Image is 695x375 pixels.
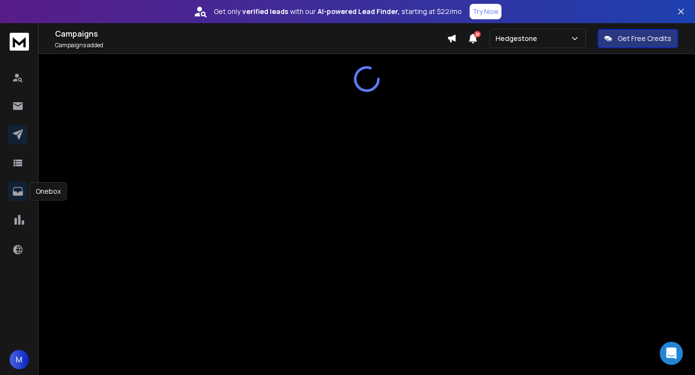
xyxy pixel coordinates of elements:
p: Get Free Credits [618,34,671,43]
button: M [10,350,29,369]
p: Campaigns added [55,41,447,49]
div: Onebox [29,182,67,201]
button: Try Now [470,4,501,19]
div: Open Intercom Messenger [660,342,683,365]
strong: AI-powered Lead Finder, [318,7,400,16]
p: Try Now [473,7,499,16]
button: Get Free Credits [598,29,678,48]
h1: Campaigns [55,28,447,40]
span: 28 [474,31,481,38]
p: Get only with our starting at $22/mo [214,7,462,16]
p: Hedgestone [496,34,541,43]
strong: verified leads [242,7,288,16]
img: logo [10,33,29,51]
